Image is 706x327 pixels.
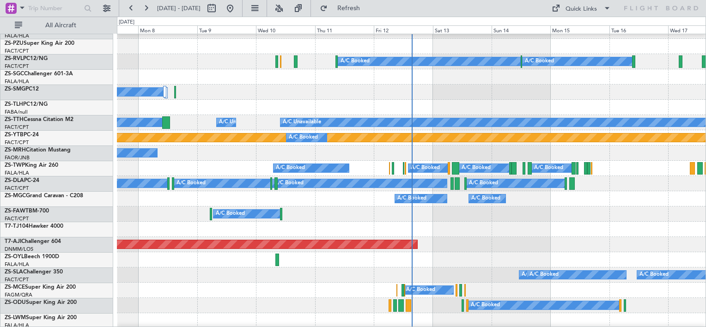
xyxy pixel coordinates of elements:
div: A/C Booked [289,131,318,145]
div: A/C Booked [522,268,551,282]
a: ZS-FAWTBM-700 [5,208,49,214]
div: Mon 8 [138,25,197,34]
div: A/C Booked [529,268,559,282]
a: ZS-PZUSuper King Air 200 [5,41,74,46]
div: A/C Booked [469,176,498,190]
div: A/C Booked [276,161,305,175]
span: ZS-LWM [5,315,26,321]
div: A/C Booked [525,54,554,68]
div: A/C Booked [471,192,500,206]
a: FALA/HLA [5,261,29,268]
div: Sun 14 [492,25,550,34]
span: Refresh [329,5,368,12]
a: ZS-SLAChallenger 350 [5,269,63,275]
span: All Aircraft [24,22,97,29]
div: A/C Booked [471,298,500,312]
a: ZS-SGCChallenger 601-3A [5,71,73,77]
span: [DATE] - [DATE] [157,4,201,12]
span: T7-TJ104 [5,224,29,229]
a: ZS-OYLBeech 1900D [5,254,59,260]
a: ZS-MRHCitation Mustang [5,147,71,153]
a: FACT/CPT [5,185,29,192]
div: A/C Booked [397,192,426,206]
a: ZS-SMGPC12 [5,86,39,92]
span: ZS-ODU [5,300,26,305]
span: ZS-SMG [5,86,25,92]
div: Sat 13 [433,25,492,34]
div: Thu 11 [315,25,374,34]
a: FACT/CPT [5,276,29,283]
span: ZS-TTH [5,117,24,122]
a: ZS-MGCGrand Caravan - C208 [5,193,83,199]
span: ZS-TLH [5,102,23,107]
div: A/C Unavailable [283,115,321,129]
span: ZS-MRH [5,147,26,153]
span: ZS-YTB [5,132,24,138]
div: [DATE] [119,18,134,26]
div: Mon 15 [550,25,609,34]
span: ZS-MGC [5,193,26,199]
a: FACT/CPT [5,124,29,131]
span: ZS-DLA [5,178,24,183]
span: ZS-RVL [5,56,23,61]
div: A/C Booked [216,207,245,221]
a: ZS-RVLPC12/NG [5,56,48,61]
a: FALA/HLA [5,78,29,85]
a: FACT/CPT [5,139,29,146]
div: Tue 9 [197,25,256,34]
a: ZS-DLAPC-24 [5,178,39,183]
button: Refresh [316,1,371,16]
div: Quick Links [566,5,597,14]
span: T7-AJI [5,239,21,244]
div: A/C Booked [411,161,440,175]
a: ZS-MCESuper King Air 200 [5,285,76,290]
div: A/C Booked [406,283,435,297]
a: FACT/CPT [5,63,29,70]
button: All Aircraft [10,18,100,33]
div: A/C Booked [341,54,370,68]
span: ZS-MCE [5,285,25,290]
a: ZS-YTBPC-24 [5,132,39,138]
a: ZS-LWMSuper King Air 200 [5,315,77,321]
a: FALA/HLA [5,32,29,39]
a: T7-AJIChallenger 604 [5,239,61,244]
a: FAOR/JNB [5,154,30,161]
a: FACT/CPT [5,48,29,54]
div: A/C Booked [176,176,206,190]
input: Trip Number [28,1,81,15]
a: FACT/CPT [5,215,29,222]
span: ZS-OYL [5,254,24,260]
span: ZS-TWP [5,163,25,168]
div: Fri 12 [374,25,432,34]
div: Tue 16 [609,25,668,34]
div: A/C Unavailable [219,115,257,129]
a: ZS-ODUSuper King Air 200 [5,300,77,305]
span: ZS-SLA [5,269,23,275]
div: A/C Booked [534,161,563,175]
div: A/C Booked [639,268,669,282]
div: A/C Booked [462,161,491,175]
a: FAGM/QRA [5,291,32,298]
span: ZS-PZU [5,41,24,46]
a: DNMM/LOS [5,246,33,253]
a: ZS-TWPKing Air 260 [5,163,58,168]
a: T7-TJ104Hawker 4000 [5,224,63,229]
a: ZS-TTHCessna Citation M2 [5,117,73,122]
a: FABA/null [5,109,28,115]
div: Wed 10 [256,25,315,34]
a: FALA/HLA [5,170,29,176]
button: Quick Links [547,1,615,16]
span: ZS-FAW [5,208,25,214]
span: ZS-SGC [5,71,24,77]
div: A/C Booked [274,176,304,190]
a: ZS-TLHPC12/NG [5,102,48,107]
